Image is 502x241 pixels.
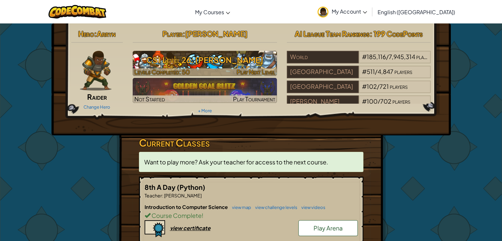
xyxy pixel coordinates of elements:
span: 721 [380,83,389,90]
a: view map [229,205,251,210]
a: view videos [298,205,325,210]
img: CodeCombat logo [49,5,106,18]
a: Not StartedPlay Tournament [133,78,277,103]
span: : [94,29,97,38]
a: [GEOGRAPHIC_DATA]#511/4,847players [287,72,431,80]
span: : [182,29,185,38]
span: English ([GEOGRAPHIC_DATA]) [378,9,455,16]
img: Golden Goal [133,78,277,103]
span: players [394,68,412,75]
span: AI League Team Rankings [295,29,370,38]
span: # [362,83,367,90]
span: 8th A Day [145,183,177,191]
span: / [378,97,380,105]
span: : 199 CodePoints [370,29,423,38]
span: (Python) [177,183,205,191]
a: World#185,116/7,945,314players [287,57,431,65]
span: # [362,68,367,75]
div: [GEOGRAPHIC_DATA] [287,81,359,93]
span: # [362,97,367,105]
a: [PERSON_NAME]#100/702players [287,102,431,109]
span: : [162,192,163,198]
span: Arryn [97,29,116,38]
a: view challenge levels [252,205,297,210]
span: Raider [87,92,107,101]
span: My Courses [195,9,224,16]
a: Change Hero [84,104,110,110]
div: [GEOGRAPHIC_DATA] [287,66,359,78]
img: certificate-icon.png [145,220,165,237]
a: My Courses [192,3,233,21]
span: [PERSON_NAME] [163,192,202,198]
span: Player [162,29,182,38]
span: players [416,53,434,60]
span: / [386,53,389,60]
span: 511 [367,68,375,75]
span: players [392,97,410,105]
span: 185,116 [367,53,386,60]
span: Not Started [134,95,165,103]
span: Teacher [145,192,162,198]
div: view certificate [170,224,211,231]
span: Hero [78,29,94,38]
img: CS1 Level 26: Wakka Maul [133,51,277,76]
span: / [377,83,380,90]
a: + More [198,108,212,113]
span: 7,945,314 [389,53,415,60]
span: 4,847 [378,68,393,75]
a: English ([GEOGRAPHIC_DATA]) [374,3,458,21]
span: [PERSON_NAME] [185,29,247,38]
span: / [375,68,378,75]
h3: CS1 Level 26: [PERSON_NAME] [133,52,277,67]
a: [GEOGRAPHIC_DATA]#102/721players [287,87,431,94]
div: World [287,51,359,63]
div: [PERSON_NAME] [287,95,359,108]
span: Introduction to Computer Science [145,204,229,210]
a: view certificate [145,224,211,231]
span: # [362,53,367,60]
a: My Account [314,1,370,22]
span: Play Arena [314,224,343,232]
a: Play Next Level [133,51,277,76]
span: 102 [367,83,377,90]
span: My Account [332,8,367,15]
span: Levels Completed: 50 [134,68,190,76]
img: avatar [318,7,328,17]
span: Course Complete [151,212,202,219]
span: Want to play more? Ask your teacher for access to the next course. [144,158,328,166]
span: ! [202,212,203,219]
span: Play Tournament [233,95,275,103]
img: raider-pose.png [80,51,112,90]
span: 702 [380,97,391,105]
h3: Current Classes [139,135,363,150]
span: Play Next Level [237,68,275,76]
span: 100 [367,97,378,105]
span: players [390,83,408,90]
